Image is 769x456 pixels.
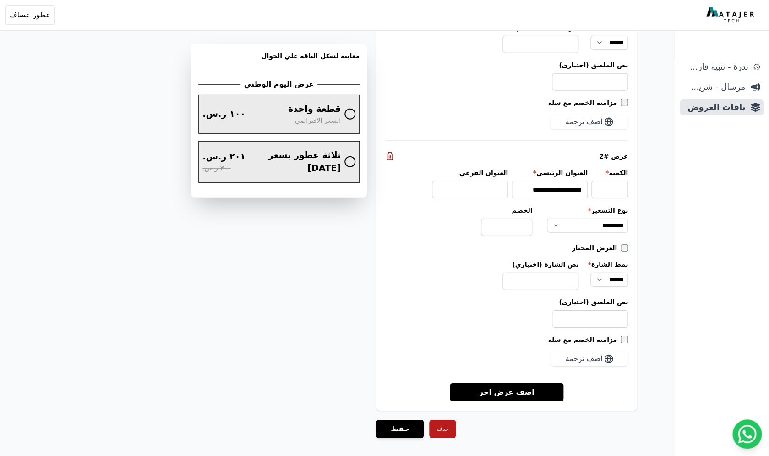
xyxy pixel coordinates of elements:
button: حذف [429,420,456,438]
label: نمط الشارة [588,260,628,269]
button: عطور عساف [5,5,55,25]
span: أضف ترجمة [565,353,602,364]
label: نص الملصق (اختياري) [385,297,628,307]
h3: معاينة لشكل الباقه علي الجوال [198,51,360,71]
img: MatajerTech Logo [706,7,756,23]
label: مزامنة الخصم مع سلة [548,335,621,344]
button: حفظ [376,420,424,438]
label: مزامنة الخصم مع سلة [548,98,621,107]
label: العرض المختار [572,243,621,253]
label: الخصم [481,206,532,215]
span: عطور عساف [10,10,50,21]
label: نوع التسعير [547,206,628,215]
h2: عرض اليوم الوطني [244,79,314,90]
span: ٢٠١ ر.س. [202,150,245,164]
button: أضف ترجمة [551,115,628,129]
label: العنوان الرئيسي [512,168,588,177]
span: باقات العروض [683,101,745,114]
a: اضف عرض اخر [450,383,564,401]
span: ٣٠٠ ر.س. [202,164,230,174]
span: السعر الافتراضي [295,116,341,126]
label: نص الملصق (اختياري) [385,60,628,70]
div: عرض #2 [385,152,628,161]
span: أضف ترجمة [565,116,602,127]
span: ١٠٠ ر.س. [202,108,245,121]
label: نص الشارة (اختياري) [502,260,578,269]
span: مرسال - شريط دعاية [683,81,745,93]
span: ندرة - تنبية قارب علي النفاذ [683,60,748,73]
span: قطعة واحدة [288,103,341,116]
button: أضف ترجمة [551,352,628,366]
span: ثلاثة عطور بسعر [DATE] [253,149,341,176]
label: الكمية [591,168,628,177]
label: العنوان الفرعي [432,168,508,177]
